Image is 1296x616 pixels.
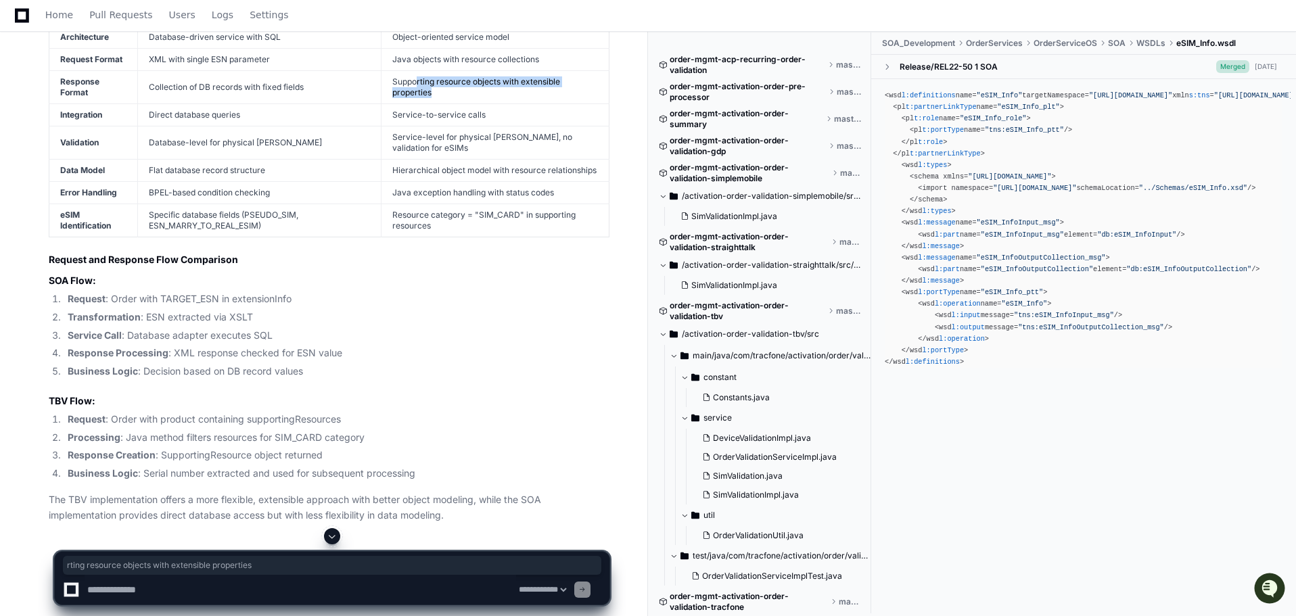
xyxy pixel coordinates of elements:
span: master [836,60,861,70]
div: Start new chat [46,101,222,114]
span: rting resource objects with extensible properties [67,560,597,571]
td: Database-level for physical [PERSON_NAME] [137,126,381,160]
button: Constants.java [697,388,864,407]
strong: Request [68,293,106,304]
span: "eSIM_InfoOutputCollection_msg" [977,254,1106,262]
span: "eSIM_Info" [1002,300,1048,308]
span: main/java/com/tracfone/activation/order/validation/tbv [693,350,872,361]
span: "eSIM_InfoInput_msg" [977,218,1060,227]
li: : Order with TARGET_ESN in extensionInfo [64,291,609,307]
button: SimValidation.java [697,467,864,485]
span: "eSIM_InfoInput_msg" [981,231,1064,239]
strong: Processing [68,431,120,443]
span: l:message [918,254,955,262]
svg: Directory [691,410,699,426]
li: : ESN extracted via XSLT [64,310,609,325]
span: Logs [212,11,233,19]
span: t:role [914,114,939,122]
td: Flat database record structure [137,160,381,182]
svg: Directory [670,188,678,204]
span: l:message [918,218,955,227]
span: Settings [250,11,288,19]
button: constant [680,366,872,388]
strong: Transformation [68,311,141,323]
td: Hierarchical object model with resource relationships [381,160,609,182]
span: order-mgmt-acp-recurring-order-validation [670,54,825,76]
span: "eSIM_Info_plt" [997,103,1059,111]
span: SimValidation.java [713,471,783,481]
div: Past conversations [14,147,91,158]
button: See all [210,145,246,161]
span: order-mgmt-activation-order-validation-simplemobile [670,162,829,184]
li: : Database adapter executes SQL [64,328,609,343]
span: WSDLs [1136,38,1165,49]
span: "eSIM_Info_role" [960,114,1027,122]
h2: Request and Response Flow Comparison [49,253,609,266]
svg: Directory [670,326,678,342]
span: l:part [935,265,960,273]
td: Service-to-service calls [381,104,609,126]
button: SimValidationImpl.java [675,207,853,226]
span: order-mgmt-activation-order-validation-tbv [670,300,825,322]
strong: Response Processing [68,347,168,358]
span: l:message [922,277,959,285]
img: Sivanandan EM [14,168,35,190]
span: "eSIM_Info_ptt" [981,288,1043,296]
span: l:portType [918,288,960,296]
span: SimValidationImpl.java [691,211,777,222]
span: master [837,141,861,151]
span: s:tns [1189,91,1210,99]
span: [PERSON_NAME] [42,181,110,192]
strong: Response Creation [68,449,156,460]
span: master [837,87,861,97]
button: Start new chat [230,105,246,121]
span: l:types [922,207,951,215]
span: SimValidationImpl.java [713,490,799,500]
button: SimValidationImpl.java [697,485,864,504]
strong: Validation [60,137,99,147]
span: order-mgmt-activation-order-summary [670,108,823,130]
button: main/java/com/tracfone/activation/order/validation/tbv [670,345,872,366]
iframe: Open customer support [1253,571,1289,608]
strong: Response Format [60,76,99,97]
strong: Business Logic [68,365,138,377]
span: master [834,114,861,124]
span: /activation-order-validation-simplemobile/src/main/java/com/tracfone/activation/order/validation/... [682,191,861,202]
p: The TBV implementation offers a more flexible, extensible approach with better object modeling, w... [49,492,609,523]
span: "eSIM_Info" [977,91,1023,99]
strong: Integration [60,110,102,120]
svg: Directory [670,257,678,273]
span: OrderServices [966,38,1023,49]
button: SimValidationImpl.java [675,276,853,295]
span: t:role [918,138,943,146]
button: util [680,504,872,526]
span: "tns:eSIM_InfoInput_msg" [1014,311,1114,319]
div: We're available if you need us! [46,114,171,125]
td: BPEL-based condition checking [137,182,381,204]
li: : XML response checked for ESN value [64,346,609,361]
strong: Architecture [60,32,109,42]
span: OrderServiceOS [1034,38,1097,49]
span: l:part [935,231,960,239]
div: Release/REL22-50 1 SOA [900,62,998,72]
button: /activation-order-validation-simplemobile/src/main/java/com/tracfone/activation/order/validation/... [659,185,861,207]
span: t:partnerLinkType [906,103,977,111]
span: order-mgmt-activation-order-pre-processor [670,81,826,103]
span: Pull Requests [89,11,152,19]
strong: Data Model [60,165,105,175]
span: SOA_Development [882,38,955,49]
td: Java objects with resource collections [381,49,609,71]
span: Constants.java [713,392,770,403]
span: order-mgmt-activation-order-validation-gdp [670,135,826,157]
span: l:definitions [906,358,960,366]
td: Collection of DB records with fixed fields [137,71,381,104]
strong: Error Handling [60,187,117,197]
td: Database-driven service with SQL [137,26,381,49]
button: OrderValidationUtil.java [697,526,864,545]
span: "[URL][DOMAIN_NAME]" [993,184,1076,192]
span: l:message [922,242,959,250]
span: t:portType [922,126,964,134]
svg: Directory [691,369,699,385]
span: /activation-order-validation-straighttalk/src/main/java/com/tracfone/activation/order/validation/... [682,260,861,270]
